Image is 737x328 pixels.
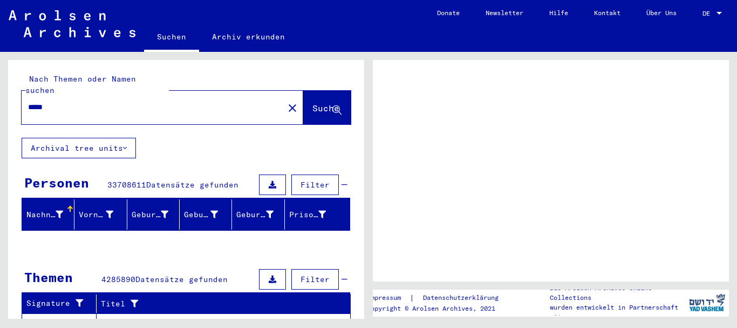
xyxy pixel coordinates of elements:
span: 4285890 [101,275,135,284]
mat-header-cell: Vorname [74,199,127,230]
mat-header-cell: Nachname [22,199,74,230]
button: Clear [282,97,303,118]
span: Datensätze gefunden [135,275,228,284]
span: Datensätze gefunden [146,180,238,190]
button: Filter [291,175,339,195]
p: Die Arolsen Archives Online-Collections [550,283,685,303]
span: 33708611 [107,180,146,190]
img: Arolsen_neg.svg [9,10,135,37]
mat-header-cell: Geburtsdatum [232,199,284,230]
span: Suche [312,103,339,113]
a: Impressum [367,292,410,304]
div: Vorname [79,209,113,220]
p: Copyright © Arolsen Archives, 2021 [367,304,511,313]
a: Datenschutzerklärung [414,292,511,304]
div: Signature [26,298,88,309]
div: Vorname [79,206,126,223]
div: Signature [26,295,99,312]
div: Geburtsdatum [236,209,273,220]
div: Geburtsname [132,206,182,223]
div: Titel [101,295,340,312]
button: Suche [303,91,351,124]
span: Filter [301,180,330,190]
div: Nachname [26,206,77,223]
mat-icon: close [286,102,299,115]
span: DE [702,10,714,17]
button: Archival tree units [22,138,136,158]
a: Suchen [144,24,199,52]
mat-label: Nach Themen oder Namen suchen [25,74,136,95]
p: wurden entwickelt in Partnerschaft mit [550,303,685,322]
span: Filter [301,275,330,284]
button: Filter [291,269,339,290]
div: Geburtsname [132,209,168,220]
mat-header-cell: Prisoner # [285,199,350,230]
img: yv_logo.png [687,289,727,316]
div: Prisoner # [289,209,326,220]
div: Prisoner # [289,206,339,223]
div: Personen [24,173,89,192]
div: Geburt‏ [184,209,218,220]
div: Geburt‏ [184,206,231,223]
div: Titel [101,298,329,310]
div: Nachname [26,209,63,220]
mat-header-cell: Geburtsname [127,199,180,230]
div: Geburtsdatum [236,206,286,223]
a: Archiv erkunden [199,24,298,50]
mat-header-cell: Geburt‏ [180,199,232,230]
div: | [367,292,511,304]
div: Themen [24,267,73,287]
